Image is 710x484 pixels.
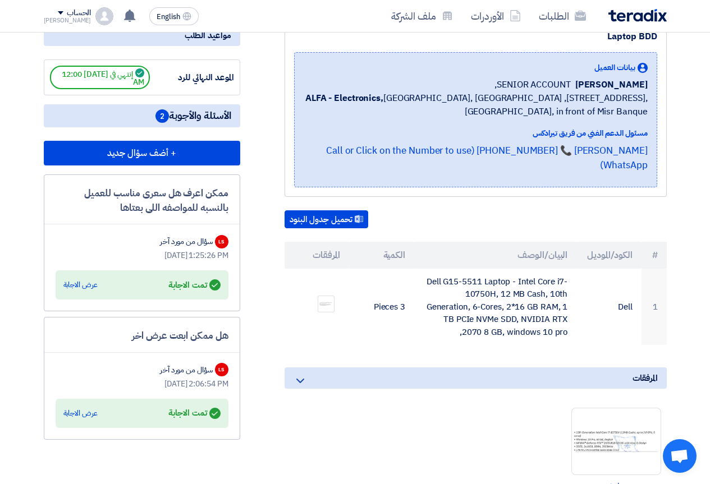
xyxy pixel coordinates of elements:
div: مسئول الدعم الفني من فريق تيرادكس [304,127,648,139]
button: English [149,7,199,25]
b: ALFA - Electronics, [305,91,383,105]
a: الطلبات [530,3,595,29]
div: [DATE] 2:06:54 PM [56,378,228,390]
th: المرفقات [285,242,350,269]
div: سؤال من مورد آخر [160,236,212,247]
div: ممكن اعرف هل سعرى مناسب للعميل بالنسبه للمواصفه اللى بعتاها [56,186,228,215]
div: تمت الاجابة [168,405,220,421]
div: LS [215,235,228,248]
th: البيان/الوصف [414,242,576,269]
div: LS [215,363,228,376]
td: 3 Pieces [349,269,414,345]
div: تمت الاجابة [168,277,220,293]
div: [PERSON_NAME] [44,17,91,24]
td: Dell G15-5511 Laptop - Intel Core i7- 10750H, 12 MB Cash, 10th Generation, 6-Cores, 2*16 GB RAM, ... [414,269,576,345]
span: English [157,13,180,21]
img: _1708539726009.jpg [572,430,661,453]
a: ملف الشركة [382,3,462,29]
a: [PERSON_NAME] 📞 [PHONE_NUMBER] (Call or Click on the Number to use WhatsApp) [326,144,647,172]
th: الكود/الموديل [576,242,642,269]
div: هل ممكن ابعت عرض اخر [56,329,228,343]
span: SENIOR ACCOUNT, [494,78,571,91]
div: سؤال من مورد آخر [160,364,212,376]
span: إنتهي في [DATE] 12:00 AM [50,66,150,89]
div: مواعيد الطلب [44,25,240,46]
span: المرفقات [633,372,657,384]
a: الأوردرات [462,3,530,29]
th: # [642,242,667,269]
td: 1 [642,269,667,345]
div: [DATE] 1:25:26 PM [56,250,228,261]
button: + أضف سؤال جديد [44,141,240,165]
div: Laptop BDD [294,30,657,43]
div: الموعد النهائي للرد [150,71,234,84]
img: Teradix logo [608,9,667,22]
button: تحميل جدول البنود [285,210,368,228]
span: بيانات العميل [594,62,635,73]
img: _1708539538764.jpg [318,301,334,307]
th: الكمية [349,242,414,269]
span: [PERSON_NAME] [575,78,648,91]
span: [GEOGRAPHIC_DATA], [GEOGRAPHIC_DATA] ,[STREET_ADDRESS], [GEOGRAPHIC_DATA], in front of Misr Banque [304,91,648,118]
div: Open chat [663,439,697,473]
div: الحساب [67,8,91,18]
img: profile_test.png [95,7,113,25]
div: عرض الاجابة [63,408,98,419]
td: Dell [576,269,642,345]
span: الأسئلة والأجوبة [155,109,231,123]
div: عرض الاجابة [63,279,98,291]
span: 2 [155,109,169,123]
